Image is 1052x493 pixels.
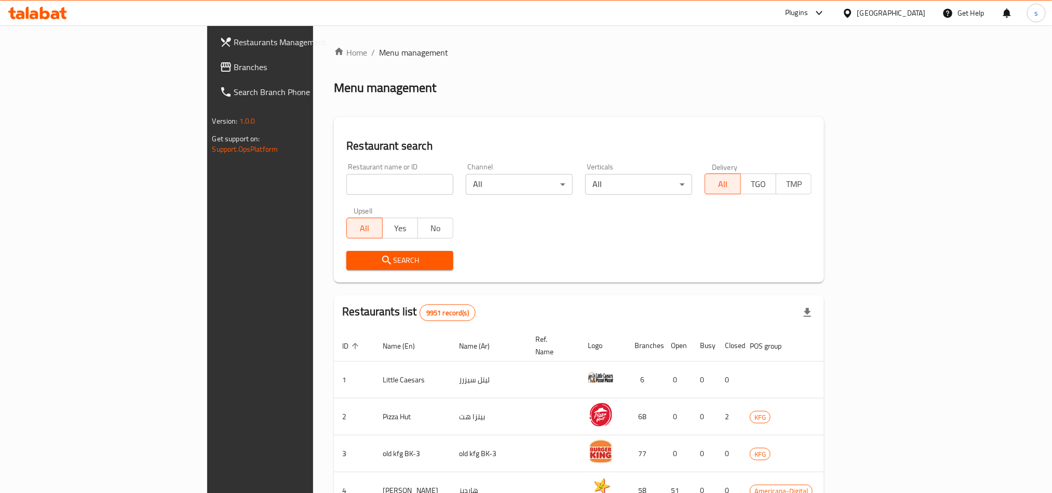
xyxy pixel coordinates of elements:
td: 0 [692,435,717,472]
span: Name (Ar) [459,340,503,352]
td: 0 [717,435,741,472]
span: KFG [750,448,770,460]
button: Yes [382,218,418,238]
span: Restaurants Management [234,36,374,48]
button: All [346,218,382,238]
td: Pizza Hut [374,398,451,435]
span: Version: [212,114,238,128]
th: Closed [717,330,741,362]
span: No [422,221,449,236]
a: Restaurants Management [211,30,383,55]
td: ليتل سيزرز [451,362,527,398]
img: Little Caesars [588,365,614,391]
div: All [466,174,573,195]
span: Search Branch Phone [234,86,374,98]
button: Search [346,251,453,270]
td: 0 [717,362,741,398]
span: Menu management [379,46,448,59]
span: All [709,177,736,192]
td: 0 [692,398,717,435]
h2: Menu management [334,79,436,96]
td: 0 [663,362,692,398]
img: Pizza Hut [588,402,614,428]
div: All [585,174,692,195]
span: Ref. Name [535,333,567,358]
span: 1.0.0 [239,114,255,128]
div: Export file [795,300,820,325]
label: Delivery [712,163,738,170]
span: Name (En) [383,340,428,352]
span: All [351,221,378,236]
th: Open [663,330,692,362]
h2: Restaurant search [346,138,812,154]
input: Search for restaurant name or ID.. [346,174,453,195]
td: 6 [626,362,663,398]
div: Plugins [785,7,808,19]
td: 0 [663,398,692,435]
div: Total records count [420,304,476,321]
th: Logo [579,330,626,362]
span: KFG [750,411,770,423]
button: TGO [740,174,776,194]
label: Upsell [354,207,373,215]
span: 9951 record(s) [420,308,475,318]
td: 0 [663,435,692,472]
span: Search [355,254,445,267]
span: POS group [750,340,795,352]
span: Yes [387,221,414,236]
td: بيتزا هت [451,398,527,435]
td: 2 [717,398,741,435]
span: TMP [780,177,807,192]
img: old kfg BK-3 [588,438,614,464]
span: Get support on: [212,132,260,145]
div: [GEOGRAPHIC_DATA] [857,7,926,19]
td: 77 [626,435,663,472]
button: No [417,218,453,238]
span: ID [342,340,362,352]
span: Branches [234,61,374,73]
a: Branches [211,55,383,79]
th: Branches [626,330,663,362]
td: Little Caesars [374,362,451,398]
span: TGO [745,177,772,192]
a: Search Branch Phone [211,79,383,104]
td: 68 [626,398,663,435]
th: Busy [692,330,717,362]
h2: Restaurants list [342,304,476,321]
span: s [1034,7,1038,19]
button: All [705,174,740,194]
a: Support.OpsPlatform [212,142,278,156]
nav: breadcrumb [334,46,824,59]
td: old kfg BK-3 [374,435,451,472]
td: 0 [692,362,717,398]
td: old kfg BK-3 [451,435,527,472]
button: TMP [776,174,812,194]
